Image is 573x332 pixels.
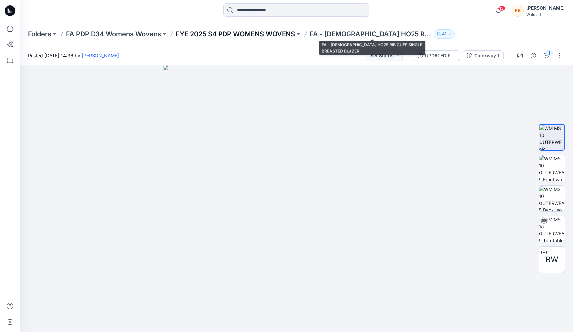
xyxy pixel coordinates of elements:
div: Walmart [526,12,565,17]
a: [PERSON_NAME] [82,53,119,58]
img: WM MS 10 OUTERWEAR Front wo Avatar [539,155,565,181]
a: FA PDP D34 Womens Wovens [66,29,161,39]
div: EK [512,5,524,17]
span: BW [545,254,558,266]
div: UPDATED FAWO016_RIB CUFF SINGLE BREASTED BLAZER_3.28 [425,52,456,59]
div: 1 [546,50,553,56]
img: WM MS 10 OUTERWEAR Back wo Avatar [539,186,565,211]
span: Posted [DATE] 14:36 by [28,52,119,59]
button: UPDATED FAWO016_RIB CUFF SINGLE BREASTED BLAZER_3.28 [414,50,460,61]
a: FYE 2025 S4 PDP WOMENS WOVENS [176,29,295,39]
div: [PERSON_NAME] [526,4,565,12]
button: Details [528,50,539,61]
button: 41 [434,29,455,39]
div: Colorway 1 [474,52,499,59]
img: WM MS 10 OUTERWEAR Turntable with Avatar [539,216,565,242]
a: Folders [28,29,51,39]
button: Colorway 1 [463,50,504,61]
p: 41 [442,30,446,38]
img: eyJhbGciOiJIUzI1NiIsImtpZCI6IjAiLCJzbHQiOiJzZXMiLCJ0eXAiOiJKV1QifQ.eyJkYXRhIjp7InR5cGUiOiJzdG9yYW... [163,65,430,332]
button: 1 [541,50,552,61]
span: 13 [498,6,505,11]
img: WM MS 10 OUTERWEAR Colorway wo Avatar [539,125,564,150]
p: FA - [DEMOGRAPHIC_DATA] HO25 RIB CUFF SINGLE BREASTED BLAZER [310,29,431,39]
